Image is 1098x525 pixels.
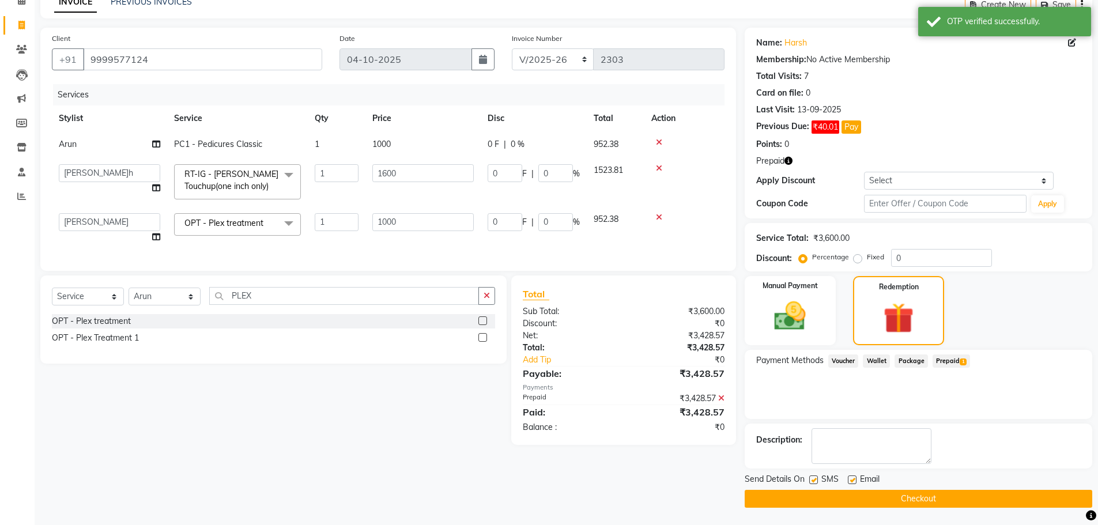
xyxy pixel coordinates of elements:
div: Membership: [756,54,806,66]
div: 0 [784,138,789,150]
label: Client [52,33,70,44]
th: Stylist [52,105,167,131]
div: Points: [756,138,782,150]
span: % [573,168,580,180]
div: Total Visits: [756,70,802,82]
div: OPT - Plex Treatment 1 [52,332,139,344]
div: Previous Due: [756,120,809,134]
th: Qty [308,105,365,131]
div: ₹0 [624,318,733,330]
div: Net: [514,330,624,342]
span: Arun [59,139,77,149]
a: Add Tip [514,354,642,366]
button: +91 [52,48,84,70]
div: Last Visit: [756,104,795,116]
div: ₹3,428.57 [624,367,733,380]
span: Wallet [863,354,890,368]
span: 1 [960,358,966,365]
div: Prepaid [514,392,624,405]
div: ₹3,428.57 [624,330,733,342]
span: Email [860,473,880,488]
span: F [522,216,527,228]
div: 7 [804,70,809,82]
label: Fixed [867,252,884,262]
div: Description: [756,434,802,446]
span: Send Details On [745,473,805,488]
div: Apply Discount [756,175,865,187]
div: No Active Membership [756,54,1081,66]
span: 1 [315,139,319,149]
span: Package [895,354,928,368]
button: Checkout [745,490,1092,508]
span: 0 F [488,138,499,150]
img: _cash.svg [764,298,816,334]
div: 0 [806,87,810,99]
div: ₹0 [624,421,733,433]
div: Discount: [514,318,624,330]
th: Disc [481,105,587,131]
input: Search or Scan [209,287,479,305]
div: Balance : [514,421,624,433]
div: ₹3,428.57 [624,342,733,354]
label: Manual Payment [763,281,818,291]
input: Enter Offer / Coupon Code [864,195,1027,213]
a: x [269,181,274,191]
div: Discount: [756,252,792,265]
label: Invoice Number [512,33,562,44]
div: Services [53,84,733,105]
div: Coupon Code [756,198,865,210]
div: Name: [756,37,782,49]
label: Percentage [812,252,849,262]
th: Total [587,105,644,131]
div: Total: [514,342,624,354]
div: OPT - Plex treatment [52,315,131,327]
span: 952.38 [594,139,618,149]
th: Price [365,105,481,131]
th: Action [644,105,725,131]
span: ₹40.01 [812,120,839,134]
label: Date [339,33,355,44]
span: SMS [821,473,839,488]
div: Paid: [514,405,624,419]
span: Payment Methods [756,354,824,367]
img: _gift.svg [874,299,923,337]
th: Service [167,105,308,131]
span: RT-IG - [PERSON_NAME] Touchup(one inch only) [184,169,278,191]
div: OTP verified successfully. [947,16,1082,28]
span: | [504,138,506,150]
div: Service Total: [756,232,809,244]
span: Prepaid [933,354,970,368]
div: ₹3,600.00 [813,232,850,244]
span: | [531,168,534,180]
button: Pay [842,120,861,134]
span: PC1 - Pedicures Classic [174,139,262,149]
label: Redemption [879,282,919,292]
div: ₹3,600.00 [624,305,733,318]
input: Search by Name/Mobile/Email/Code [83,48,322,70]
a: Harsh [784,37,807,49]
span: 0 % [511,138,525,150]
span: 1523.81 [594,165,623,175]
span: 952.38 [594,214,618,224]
span: OPT - Plex treatment [184,218,263,228]
div: ₹0 [642,354,733,366]
div: ₹3,428.57 [624,405,733,419]
span: Prepaid [756,155,784,167]
div: Payments [523,383,724,392]
div: Payable: [514,367,624,380]
span: F [522,168,527,180]
div: ₹3,428.57 [624,392,733,405]
a: x [263,218,269,228]
div: Sub Total: [514,305,624,318]
div: Card on file: [756,87,803,99]
span: % [573,216,580,228]
span: | [531,216,534,228]
span: 1000 [372,139,391,149]
span: Voucher [828,354,859,368]
button: Apply [1031,195,1064,213]
span: Total [523,288,549,300]
div: 13-09-2025 [797,104,841,116]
